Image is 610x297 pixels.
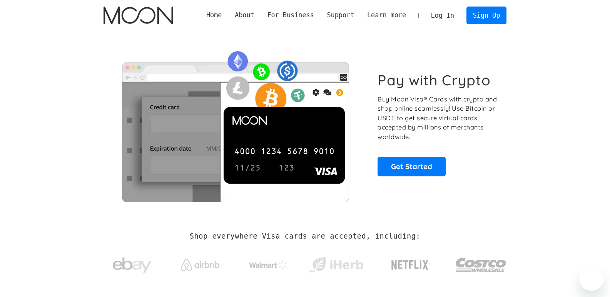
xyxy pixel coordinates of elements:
a: Get Started [378,157,446,176]
p: Buy Moon Visa® Cards with crypto and shop online seamlessly! Use Bitcoin or USDT to get secure vi... [378,95,498,142]
div: For Business [261,10,321,20]
div: For Business [267,10,314,20]
div: Learn more [367,10,406,20]
a: ebay [104,246,161,281]
iframe: Button to launch messaging window [579,266,604,291]
div: About [228,10,261,20]
a: Sign Up [466,7,506,24]
a: Airbnb [171,251,229,275]
a: Netflix [376,248,445,279]
div: About [235,10,254,20]
img: ebay [113,253,151,277]
a: Costco [455,243,507,283]
img: Netflix [391,256,429,275]
div: Support [327,10,354,20]
img: Moon Logo [104,7,173,24]
h1: Pay with Crypto [378,71,491,89]
a: iHerb [308,247,365,279]
img: Airbnb [181,259,219,271]
img: Walmart [249,260,287,270]
h2: Shop everywhere Visa cards are accepted, including: [190,232,420,241]
img: Moon Cards let you spend your crypto anywhere Visa is accepted. [104,46,367,202]
a: Walmart [239,253,297,274]
div: Support [321,10,361,20]
a: Log In [424,7,461,24]
div: Learn more [361,10,413,20]
img: iHerb [308,255,365,275]
img: Costco [455,251,507,279]
a: home [104,7,173,24]
a: Home [200,10,228,20]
